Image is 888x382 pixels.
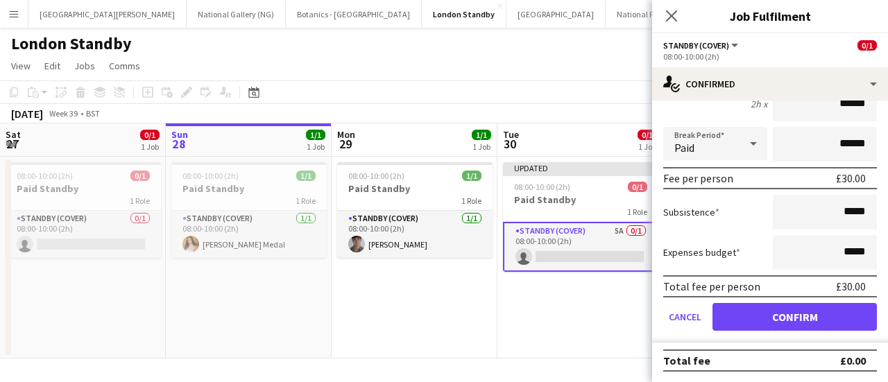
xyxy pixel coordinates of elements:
[86,108,100,119] div: BST
[187,1,286,28] button: National Gallery (NG)
[6,57,36,75] a: View
[3,136,21,152] span: 27
[638,141,656,152] div: 1 Job
[140,130,160,140] span: 0/1
[337,182,493,195] h3: Paid Standby
[130,171,150,181] span: 0/1
[169,136,188,152] span: 28
[109,60,140,72] span: Comms
[503,162,658,173] div: Updated
[663,171,733,185] div: Fee per person
[663,40,740,51] button: Standby (cover)
[130,196,150,206] span: 1 Role
[171,182,327,195] h3: Paid Standby
[663,246,740,259] label: Expenses budget
[28,1,187,28] button: [GEOGRAPHIC_DATA][PERSON_NAME]
[836,171,866,185] div: £30.00
[652,67,888,101] div: Confirmed
[652,7,888,25] h3: Job Fulfilment
[307,141,325,152] div: 1 Job
[627,207,647,217] span: 1 Role
[462,171,481,181] span: 1/1
[171,128,188,141] span: Sun
[39,57,66,75] a: Edit
[836,279,866,293] div: £30.00
[638,130,657,140] span: 0/1
[461,196,481,206] span: 1 Role
[606,1,737,28] button: National Portrait Gallery (NPG)
[501,136,519,152] span: 30
[348,171,404,181] span: 08:00-10:00 (2h)
[6,182,161,195] h3: Paid Standby
[712,303,877,331] button: Confirm
[503,222,658,272] app-card-role: Standby (cover)5A0/108:00-10:00 (2h)
[74,60,95,72] span: Jobs
[663,51,877,62] div: 08:00-10:00 (2h)
[6,128,21,141] span: Sat
[337,211,493,258] app-card-role: Standby (cover)1/108:00-10:00 (2h)[PERSON_NAME]
[141,141,159,152] div: 1 Job
[674,141,694,155] span: Paid
[17,171,73,181] span: 08:00-10:00 (2h)
[663,40,729,51] span: Standby (cover)
[6,162,161,258] app-job-card: 08:00-10:00 (2h)0/1Paid Standby1 RoleStandby (cover)0/108:00-10:00 (2h)
[11,33,132,54] h1: London Standby
[171,211,327,258] app-card-role: Standby (cover)1/108:00-10:00 (2h)[PERSON_NAME] Medal
[296,171,316,181] span: 1/1
[103,57,146,75] a: Comms
[11,60,31,72] span: View
[46,108,80,119] span: Week 39
[296,196,316,206] span: 1 Role
[857,40,877,51] span: 0/1
[628,182,647,192] span: 0/1
[472,141,490,152] div: 1 Job
[472,130,491,140] span: 1/1
[171,162,327,258] app-job-card: 08:00-10:00 (2h)1/1Paid Standby1 RoleStandby (cover)1/108:00-10:00 (2h)[PERSON_NAME] Medal
[306,130,325,140] span: 1/1
[337,128,355,141] span: Mon
[286,1,422,28] button: Botanics - [GEOGRAPHIC_DATA]
[840,354,866,367] div: £0.00
[6,211,161,258] app-card-role: Standby (cover)0/108:00-10:00 (2h)
[503,128,519,141] span: Tue
[663,279,760,293] div: Total fee per person
[503,193,658,206] h3: Paid Standby
[506,1,606,28] button: [GEOGRAPHIC_DATA]
[44,60,60,72] span: Edit
[422,1,506,28] button: London Standby
[337,162,493,258] app-job-card: 08:00-10:00 (2h)1/1Paid Standby1 RoleStandby (cover)1/108:00-10:00 (2h)[PERSON_NAME]
[11,107,43,121] div: [DATE]
[182,171,239,181] span: 08:00-10:00 (2h)
[503,162,658,272] app-job-card: Updated08:00-10:00 (2h)0/1Paid Standby1 RoleStandby (cover)5A0/108:00-10:00 (2h)
[69,57,101,75] a: Jobs
[663,354,710,367] div: Total fee
[335,136,355,152] span: 29
[663,206,719,218] label: Subsistence
[663,303,707,331] button: Cancel
[514,182,570,192] span: 08:00-10:00 (2h)
[751,98,767,110] div: 2h x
